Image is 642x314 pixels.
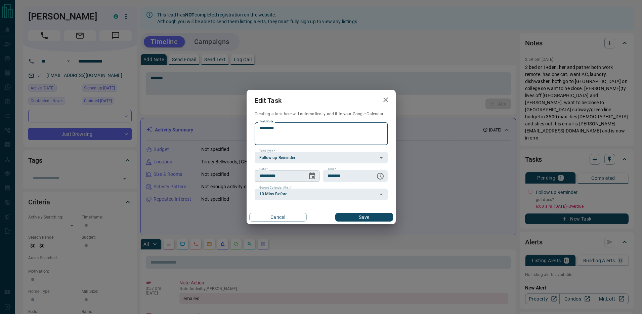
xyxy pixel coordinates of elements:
button: Choose date, selected date is Aug 13, 2025 [305,169,319,183]
label: Date [259,167,268,171]
button: Save [335,213,393,222]
label: Task Type [259,149,275,153]
label: Task Note [259,119,273,124]
label: Google Calendar Alert [259,186,292,190]
label: Time [328,167,336,171]
h2: Edit Task [247,90,290,111]
p: Creating a task here will automatically add it to your Google Calendar. [255,111,388,117]
button: Cancel [249,213,307,222]
div: 10 Mins Before [255,189,388,200]
button: Choose time, selected time is 6:00 AM [374,169,387,183]
div: Follow up Reminder [255,152,388,163]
